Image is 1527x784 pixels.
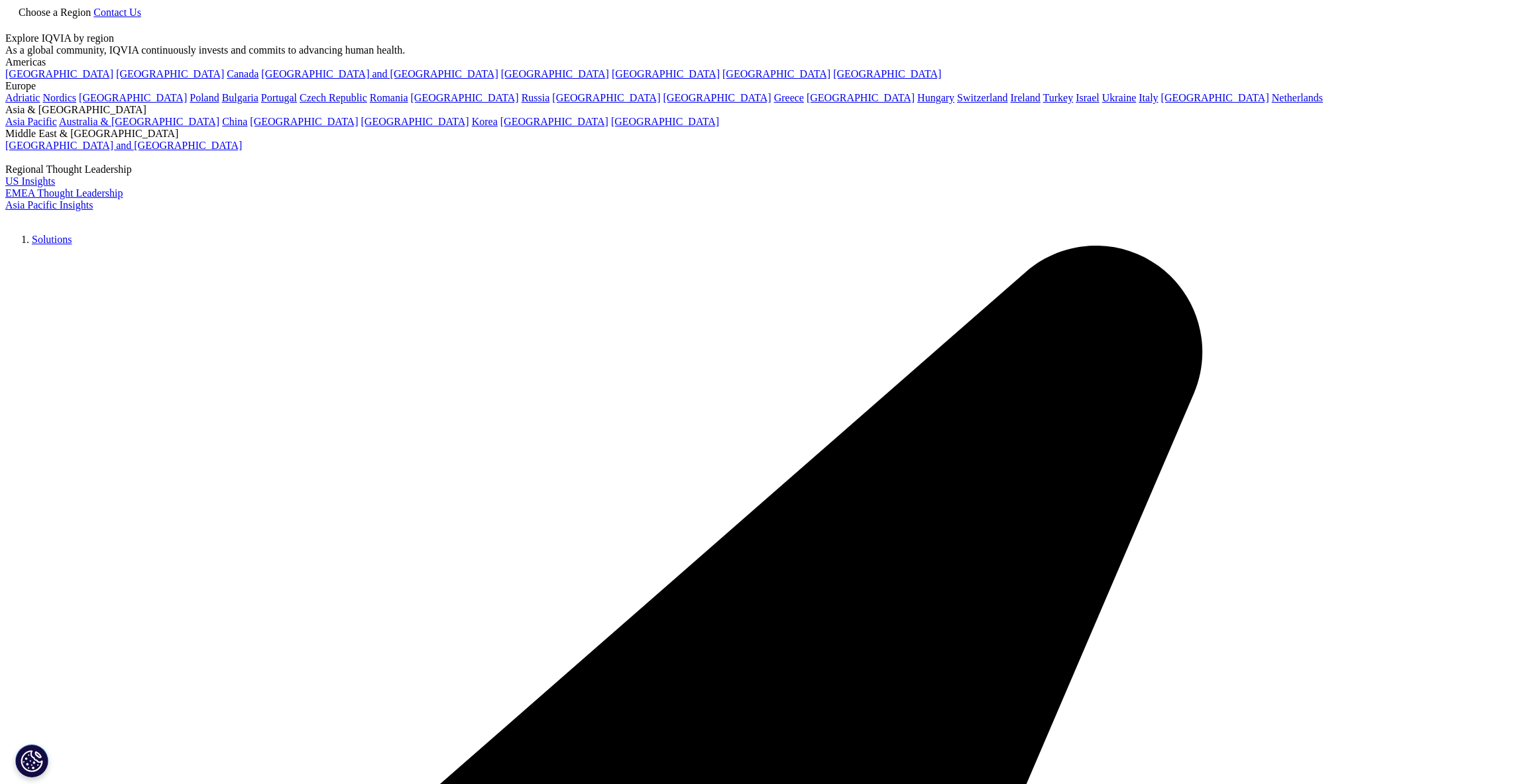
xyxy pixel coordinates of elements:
a: Ukraine [1102,92,1137,103]
a: US Insights [5,175,55,187]
a: Asia Pacific Insights [5,199,93,211]
button: 쿠키 설정 [15,744,48,777]
a: [GEOGRAPHIC_DATA] [250,116,358,127]
div: Asia & [GEOGRAPHIC_DATA] [5,104,1522,116]
a: Adriatic [5,92,40,103]
a: Russia [522,92,550,103]
a: [GEOGRAPHIC_DATA] [116,68,224,79]
a: Poland [190,92,219,103]
a: [GEOGRAPHIC_DATA] [79,92,187,103]
a: [GEOGRAPHIC_DATA] [833,68,941,79]
div: Americas [5,56,1522,68]
a: [GEOGRAPHIC_DATA] [5,68,113,79]
a: [GEOGRAPHIC_DATA] [722,68,830,79]
a: Italy [1139,92,1158,103]
a: Bulgaria [222,92,258,103]
a: Contact Us [93,7,141,18]
a: Ireland [1011,92,1041,103]
a: [GEOGRAPHIC_DATA] [361,116,469,127]
a: [GEOGRAPHIC_DATA] [501,68,609,79]
a: Romania [370,92,408,103]
a: Turkey [1043,92,1074,103]
a: Switzerland [957,92,1007,103]
a: Greece [774,92,804,103]
a: Korea [472,116,498,127]
span: Choose a Region [19,7,91,18]
a: China [222,116,247,127]
a: Canada [227,68,258,79]
a: Czech Republic [300,92,367,103]
a: Netherlands [1272,92,1323,103]
a: Israel [1076,92,1100,103]
a: [GEOGRAPHIC_DATA] and [GEOGRAPHIC_DATA] [5,140,242,151]
a: EMEA Thought Leadership [5,187,123,199]
a: [GEOGRAPHIC_DATA] and [GEOGRAPHIC_DATA] [261,68,498,79]
a: [GEOGRAPHIC_DATA] [1161,92,1269,103]
a: Portugal [261,92,297,103]
div: Europe [5,80,1522,92]
div: Explore IQVIA by region [5,32,1522,44]
a: [GEOGRAPHIC_DATA] [612,68,720,79]
div: Regional Thought Leadership [5,164,1522,175]
a: Asia Pacific [5,116,57,127]
div: As a global community, IQVIA continuously invests and commits to advancing human health. [5,44,1522,56]
a: [GEOGRAPHIC_DATA] [663,92,771,103]
a: Nordics [42,92,76,103]
a: [GEOGRAPHIC_DATA] [552,92,660,103]
div: Middle East & [GEOGRAPHIC_DATA] [5,128,1522,140]
a: Solutions [32,234,72,245]
a: [GEOGRAPHIC_DATA] [411,92,519,103]
a: Australia & [GEOGRAPHIC_DATA] [59,116,219,127]
a: [GEOGRAPHIC_DATA] [807,92,915,103]
a: [GEOGRAPHIC_DATA] [611,116,719,127]
a: [GEOGRAPHIC_DATA] [500,116,608,127]
a: Hungary [917,92,954,103]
